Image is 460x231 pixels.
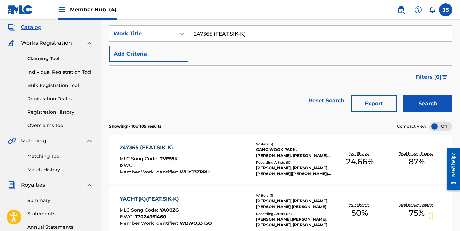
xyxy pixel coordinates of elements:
span: 50 % [352,207,368,219]
span: Matching [21,137,46,145]
span: Member Work Identifier : [120,169,180,175]
span: 24.66 % [346,156,374,168]
button: Filters (0) [411,69,452,85]
div: [PERSON_NAME], [PERSON_NAME], [PERSON_NAME] [PERSON_NAME] [256,198,331,210]
p: Showing 1 - 10 of 109 results [109,124,161,129]
button: Search [403,95,452,112]
span: Compact View [397,124,426,129]
a: Match History [27,166,93,173]
span: YA00ZG [160,207,179,213]
p: Total Known Shares: [399,151,434,156]
div: 247365 (FEAT.SIK K) [120,144,210,152]
div: [PERSON_NAME],[PERSON_NAME], [PERSON_NAME], [PERSON_NAME][GEOGRAPHIC_DATA], [PERSON_NAME], [PERSO... [256,216,331,228]
span: Filters ( 0 ) [415,73,442,81]
span: (4) [109,7,117,13]
a: Summary [27,197,93,204]
div: Recording Artists ( 23 ) [256,211,331,216]
img: Works Registration [8,39,16,47]
img: help [414,6,422,14]
a: Bulk Registration Tool [27,82,93,89]
div: Drag [429,206,433,226]
a: Claiming Tool [27,55,93,62]
img: search [397,6,405,14]
img: MLC Logo [8,5,33,14]
div: Writers ( 3 ) [256,193,331,198]
span: T3024361460 [135,214,166,220]
a: CatalogCatalog [8,24,41,31]
span: Catalog [21,24,41,31]
button: Export [351,95,397,112]
a: Annual Statements [27,224,93,231]
img: 9d2ae6d4665cec9f34b9.svg [175,50,183,58]
span: 87 % [409,156,425,168]
div: Notifications [429,7,435,13]
div: User Menu [439,3,452,16]
img: Royalties [8,181,16,189]
img: expand [86,181,93,189]
iframe: Chat Widget [427,200,460,231]
div: Help [412,3,425,16]
img: Matching [8,137,16,145]
div: YACHT(K)(FEAT.SIK-K) [120,195,212,203]
p: Your Shares: [349,151,370,156]
a: Matching Tool [27,153,93,160]
div: GANG WOOK PARK, [PERSON_NAME], [PERSON_NAME], [PERSON_NAME] [PERSON_NAME] OH, [PERSON_NAME] [256,147,331,158]
button: Add Criteria [109,46,188,62]
a: Reset Search [305,93,348,108]
img: filter [442,75,448,79]
div: [PERSON_NAME], [PERSON_NAME], [PERSON_NAME]([PERSON_NAME]), [PERSON_NAME], [PERSON_NAME],[PERSON_... [256,165,331,177]
p: Total Known Shares: [399,202,434,207]
a: Overclaims Tool [27,122,93,129]
span: Member Work Identifier : [120,220,180,226]
div: Recording Artists ( 10 ) [256,160,331,165]
span: Member Hub [70,6,117,13]
img: expand [86,39,93,47]
span: Works Registration [21,39,72,47]
a: 247365 (FEAT.SIK K)MLC Song Code:TVE58KISWC:Member Work Identifier:WHYJ3ZRRHWriters (5)GANG WOOK ... [109,135,452,184]
span: 75 % [409,207,425,219]
span: WBWQ33T5Q [180,220,212,226]
div: Writers ( 5 ) [256,142,331,147]
a: Statements [27,210,93,217]
span: ISWC : [120,214,135,220]
img: Top Rightsholders [58,6,66,14]
a: Registration Drafts [27,95,93,102]
span: MLC Song Code : [120,207,160,213]
div: Work Title [113,30,172,38]
img: expand [86,137,93,145]
span: WHYJ3ZRRH [180,169,210,175]
span: Royalties [21,181,45,189]
p: Your Shares: [349,202,370,207]
span: TVE58K [160,156,178,162]
a: Registration History [27,109,93,116]
a: Public Search [395,3,408,16]
img: Catalog [8,24,16,31]
a: Individual Registration Tool [27,69,93,75]
iframe: Resource Center [442,142,460,195]
span: MLC Song Code : [120,156,160,162]
span: ISWC : [120,162,135,168]
form: Search Form [109,25,452,118]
